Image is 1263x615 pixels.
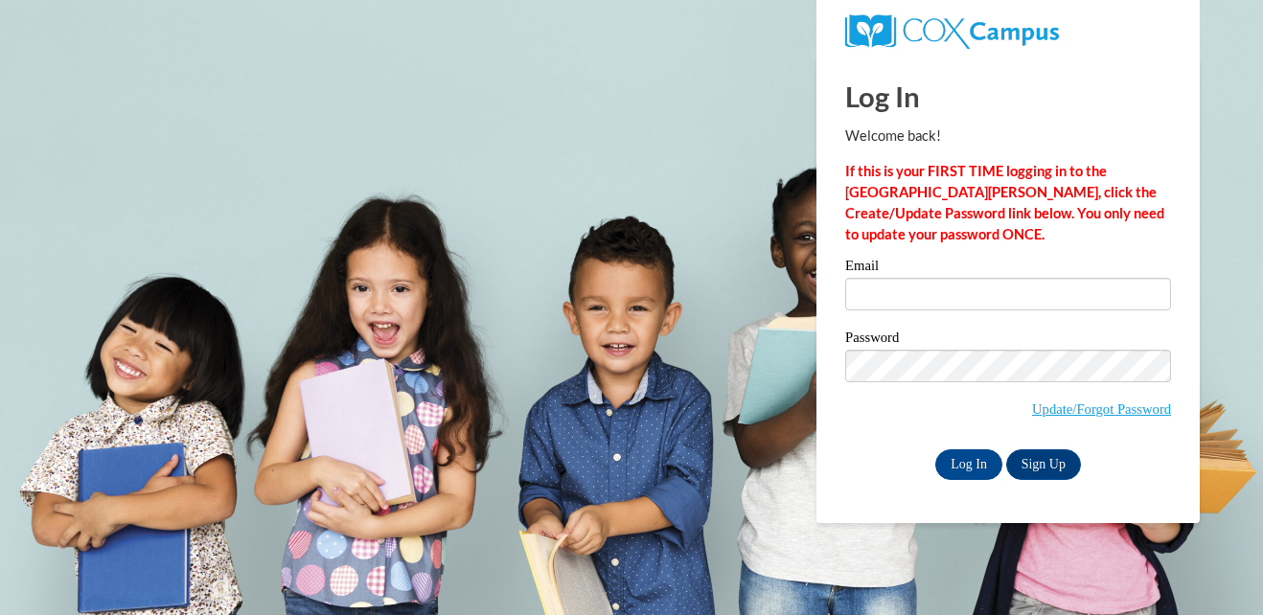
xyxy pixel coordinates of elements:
strong: If this is your FIRST TIME logging in to the [GEOGRAPHIC_DATA][PERSON_NAME], click the Create/Upd... [845,163,1164,242]
img: COX Campus [845,14,1059,49]
a: COX Campus [845,22,1059,38]
p: Welcome back! [845,125,1171,147]
label: Email [845,259,1171,278]
a: Update/Forgot Password [1032,401,1171,417]
a: Sign Up [1006,449,1081,480]
h1: Log In [845,77,1171,116]
input: Log In [935,449,1002,480]
label: Password [845,330,1171,350]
